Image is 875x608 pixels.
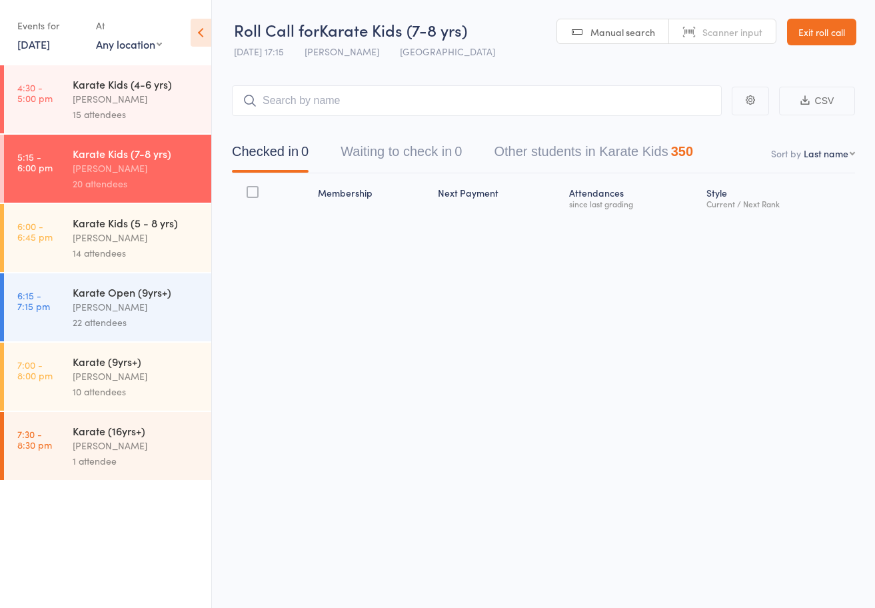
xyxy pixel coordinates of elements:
div: [PERSON_NAME] [73,299,200,315]
span: Manual search [590,25,655,39]
span: Roll Call for [234,19,319,41]
div: 350 [671,144,693,159]
span: Scanner input [702,25,762,39]
div: Karate Kids (4-6 yrs) [73,77,200,91]
div: Any location [96,37,162,51]
span: Karate Kids (7-8 yrs) [319,19,467,41]
a: 7:00 -8:00 pmKarate (9yrs+)[PERSON_NAME]10 attendees [4,343,211,411]
div: 22 attendees [73,315,200,330]
time: 6:15 - 7:15 pm [17,290,50,311]
div: [PERSON_NAME] [73,369,200,384]
div: Current / Next Rank [706,199,850,208]
div: 20 attendees [73,176,200,191]
div: Karate Kids (7-8 yrs) [73,146,200,161]
div: Events for [17,15,83,37]
time: 7:30 - 8:30 pm [17,429,52,450]
div: 0 [454,144,462,159]
time: 4:30 - 5:00 pm [17,82,53,103]
a: 5:15 -6:00 pmKarate Kids (7-8 yrs)[PERSON_NAME]20 attendees [4,135,211,203]
span: [GEOGRAPHIC_DATA] [400,45,495,58]
time: 6:00 - 6:45 pm [17,221,53,242]
span: [DATE] 17:15 [234,45,284,58]
button: Other students in Karate Kids350 [494,137,693,173]
div: Karate (16yrs+) [73,423,200,438]
div: 1 attendee [73,453,200,469]
span: [PERSON_NAME] [305,45,379,58]
time: 5:15 - 6:00 pm [17,151,53,173]
button: Checked in0 [232,137,309,173]
div: [PERSON_NAME] [73,91,200,107]
div: Last name [804,147,848,160]
div: Karate (9yrs+) [73,354,200,369]
button: CSV [779,87,855,115]
div: Karate Kids (5 - 8 yrs) [73,215,200,230]
button: Waiting to check in0 [341,137,462,173]
div: [PERSON_NAME] [73,161,200,176]
time: 7:00 - 8:00 pm [17,359,53,381]
div: At [96,15,162,37]
label: Sort by [771,147,801,160]
a: [DATE] [17,37,50,51]
div: [PERSON_NAME] [73,438,200,453]
div: Karate Open (9yrs+) [73,285,200,299]
div: [PERSON_NAME] [73,230,200,245]
input: Search by name [232,85,722,116]
div: 15 attendees [73,107,200,122]
a: 6:00 -6:45 pmKarate Kids (5 - 8 yrs)[PERSON_NAME]14 attendees [4,204,211,272]
div: 10 attendees [73,384,200,399]
div: Next Payment [433,179,564,215]
a: Exit roll call [787,19,856,45]
div: Style [701,179,855,215]
div: 14 attendees [73,245,200,261]
div: Membership [313,179,433,215]
a: 6:15 -7:15 pmKarate Open (9yrs+)[PERSON_NAME]22 attendees [4,273,211,341]
div: Atten­dances [564,179,701,215]
a: 7:30 -8:30 pmKarate (16yrs+)[PERSON_NAME]1 attendee [4,412,211,480]
div: 0 [301,144,309,159]
div: since last grading [569,199,696,208]
a: 4:30 -5:00 pmKarate Kids (4-6 yrs)[PERSON_NAME]15 attendees [4,65,211,133]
